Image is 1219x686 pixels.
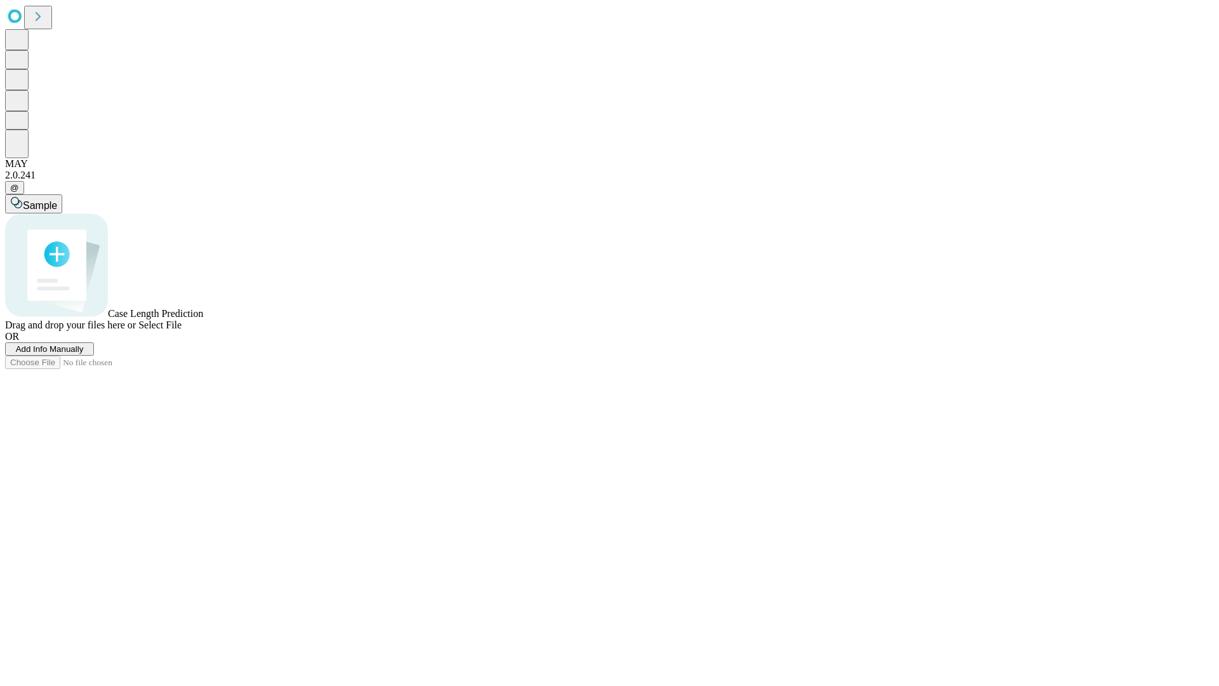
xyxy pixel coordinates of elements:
span: OR [5,331,19,342]
span: Drag and drop your files here or [5,319,136,330]
button: Sample [5,194,62,213]
div: 2.0.241 [5,170,1214,181]
div: MAY [5,158,1214,170]
span: Select File [138,319,182,330]
span: Add Info Manually [16,344,84,354]
button: Add Info Manually [5,342,94,356]
span: Case Length Prediction [108,308,203,319]
span: @ [10,183,19,192]
span: Sample [23,200,57,211]
button: @ [5,181,24,194]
